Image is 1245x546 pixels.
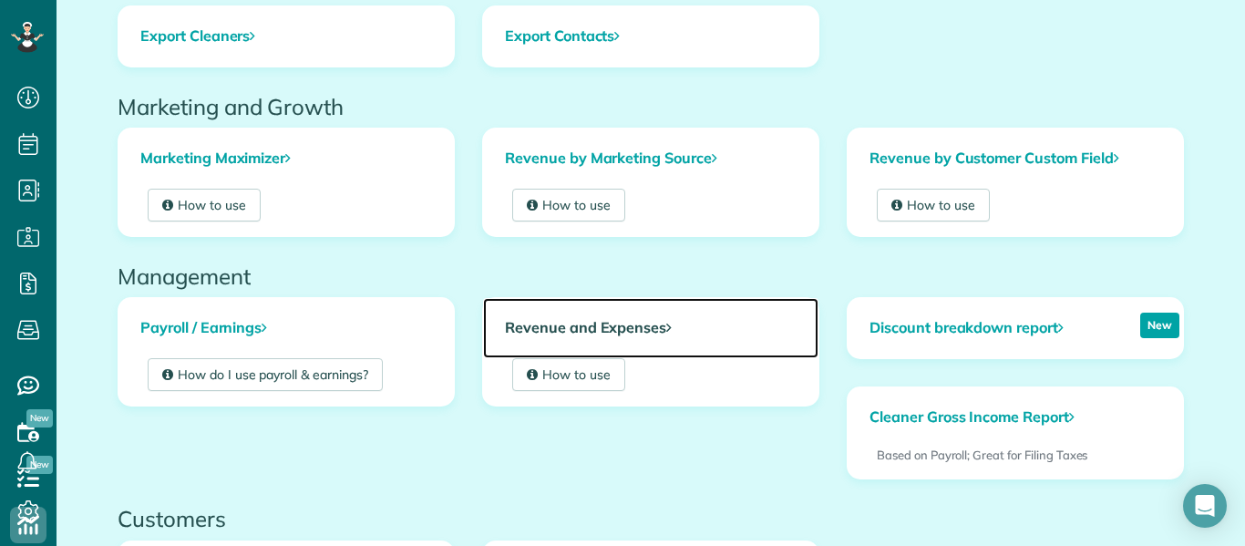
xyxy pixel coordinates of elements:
[118,298,454,358] a: Payroll / Earnings
[148,189,261,221] a: How to use
[118,264,1184,288] h2: Management
[512,358,625,391] a: How to use
[1183,484,1227,528] div: Open Intercom Messenger
[118,129,454,189] a: Marketing Maximizer
[848,129,1183,189] a: Revenue by Customer Custom Field
[877,447,1154,464] p: Based on Payroll; Great for Filing Taxes
[118,95,1184,118] h2: Marketing and Growth
[26,409,53,428] span: New
[483,129,818,189] a: Revenue by Marketing Source
[877,189,990,221] a: How to use
[512,189,625,221] a: How to use
[1140,313,1179,338] p: New
[118,507,1184,531] h2: Customers
[148,358,383,391] a: How do I use payroll & earnings?
[483,298,818,358] a: Revenue and Expenses
[483,6,818,67] a: Export Contacts
[118,6,454,67] a: Export Cleaners
[848,298,1086,358] a: Discount breakdown report
[848,387,1096,448] a: Cleaner Gross Income Report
